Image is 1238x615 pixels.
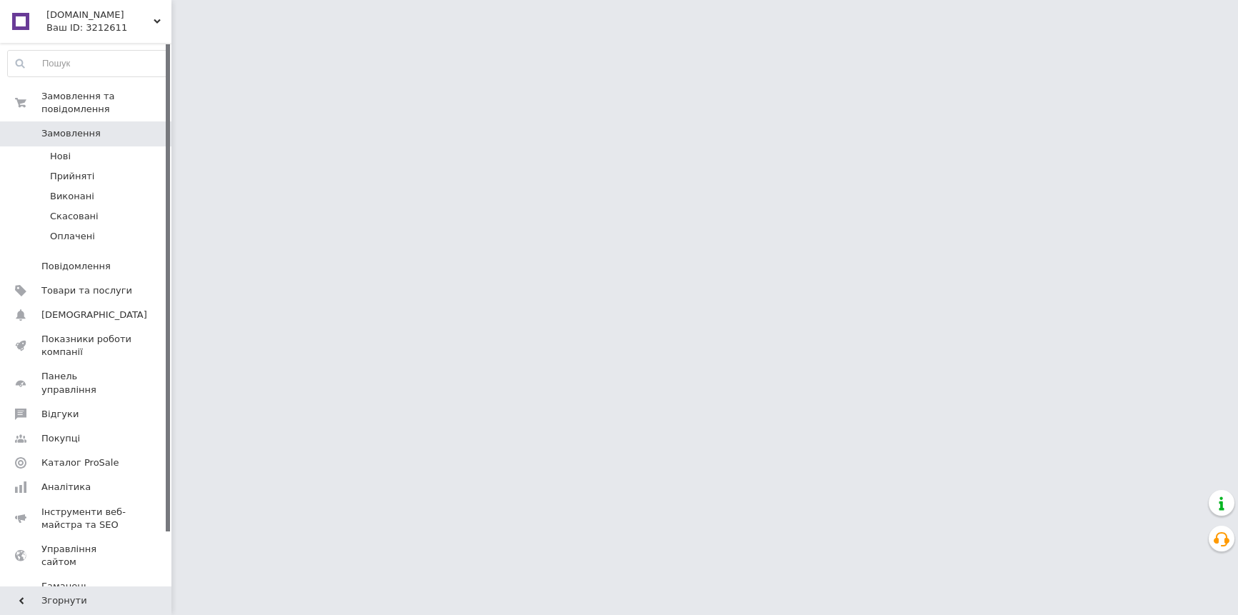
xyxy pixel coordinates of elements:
input: Пошук [8,51,168,76]
span: Прийняті [50,170,94,183]
span: 12a.in.ua [46,9,154,21]
span: Покупці [41,432,80,445]
span: Гаманець компанії [41,580,132,606]
span: Каталог ProSale [41,456,119,469]
span: Аналітика [41,481,91,494]
span: Замовлення та повідомлення [41,90,171,116]
span: Товари та послуги [41,284,132,297]
span: Відгуки [41,408,79,421]
span: Скасовані [50,210,99,223]
span: [DEMOGRAPHIC_DATA] [41,309,147,321]
span: Панель управління [41,370,132,396]
span: Інструменти веб-майстра та SEO [41,506,132,531]
span: Виконані [50,190,94,203]
span: Замовлення [41,127,101,140]
span: Повідомлення [41,260,111,273]
div: Ваш ID: 3212611 [46,21,171,34]
span: Нові [50,150,71,163]
span: Управління сайтом [41,543,132,569]
span: Оплачені [50,230,95,243]
span: Показники роботи компанії [41,333,132,359]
